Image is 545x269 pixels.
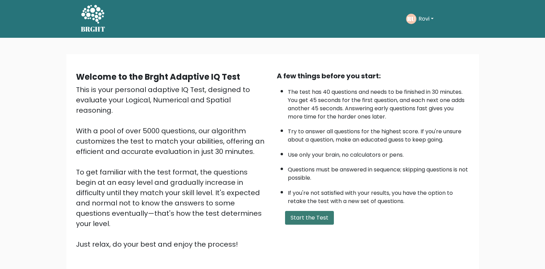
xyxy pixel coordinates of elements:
[407,15,415,23] text: RU
[76,85,269,249] div: This is your personal adaptive IQ Test, designed to evaluate your Logical, Numerical and Spatial ...
[288,147,469,159] li: Use only your brain, no calculators or pens.
[76,71,240,82] b: Welcome to the Brght Adaptive IQ Test
[288,162,469,182] li: Questions must be answered in sequence; skipping questions is not possible.
[285,211,334,225] button: Start the Test
[288,124,469,144] li: Try to answer all questions for the highest score. If you're unsure about a question, make an edu...
[81,25,106,33] h5: BRGHT
[288,85,469,121] li: The test has 40 questions and needs to be finished in 30 minutes. You get 45 seconds for the firs...
[81,3,106,35] a: BRGHT
[416,14,436,23] button: Rovi
[288,186,469,205] li: If you're not satisfied with your results, you have the option to retake the test with a new set ...
[277,71,469,81] div: A few things before you start:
